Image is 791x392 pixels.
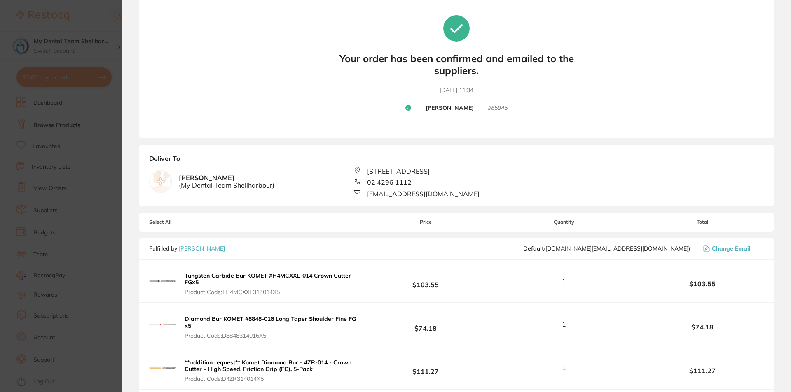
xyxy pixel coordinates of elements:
span: Total [641,219,764,225]
span: [STREET_ADDRESS] [367,167,430,175]
time: [DATE] 11:34 [440,86,473,95]
span: Change Email [712,245,751,252]
span: Price [364,219,487,225]
b: $74.18 [364,317,487,332]
button: Diamond Bur KOMET #8848-016 Long Taper Shoulder Fine FG x5 Product Code:D8848314016X5 [182,315,364,339]
b: [PERSON_NAME] [426,104,474,112]
img: c2xvNDBvOQ [149,268,176,294]
span: 02 4296 1112 [367,179,412,186]
b: Default [523,245,544,252]
b: $111.27 [641,367,764,374]
span: 1 [562,320,566,328]
span: Product Code: TH4MCXXL314014X5 [185,289,362,295]
span: customer.care@henryschein.com.au [523,245,690,252]
b: Diamond Bur KOMET #8848-016 Long Taper Shoulder Fine FG x5 [185,315,356,329]
a: [PERSON_NAME] [179,245,225,252]
span: Quantity [487,219,641,225]
small: # 85945 [488,104,508,112]
b: Your order has been confirmed and emailed to the suppliers. [333,53,580,77]
b: $103.55 [364,274,487,289]
span: Product Code: D8848314016X5 [185,332,362,339]
p: Fulfilled by [149,245,225,252]
span: Product Code: D4ZR314014X5 [185,376,362,382]
img: b2g2ZHpodQ [149,355,176,381]
button: Tungsten Carbide Bur KOMET #H4MCXXL-014 Crown Cutter FGx5 Product Code:TH4MCXXL314014X5 [182,272,364,296]
b: $103.55 [641,280,764,288]
span: [EMAIL_ADDRESS][DOMAIN_NAME] [367,190,480,197]
b: Deliver To [149,155,764,167]
b: $74.18 [641,323,764,331]
span: 1 [562,277,566,285]
b: [PERSON_NAME] [179,174,274,189]
b: **addition request** Komet Diamond Bur - 4ZR-014 - Crown Cutter - High Speed, Friction Grip (FG),... [185,359,351,373]
span: Select All [149,219,232,225]
img: NnN4cG83Zw [149,311,176,338]
span: 1 [562,364,566,371]
img: empty.jpg [150,170,172,193]
span: ( My Dental Team Shellharbour ) [179,181,274,189]
b: Tungsten Carbide Bur KOMET #H4MCXXL-014 Crown Cutter FGx5 [185,272,351,286]
button: Change Email [701,245,764,252]
b: $111.27 [364,360,487,375]
button: **addition request** Komet Diamond Bur - 4ZR-014 - Crown Cutter - High Speed, Friction Grip (FG),... [182,359,364,383]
